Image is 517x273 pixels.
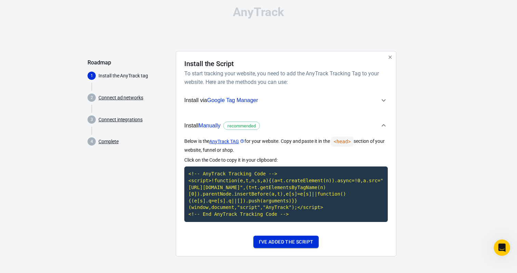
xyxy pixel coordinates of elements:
a: AnyTrack TAG [209,138,244,145]
a: Connect ad networks [98,94,143,101]
h5: Roadmap [88,59,170,66]
code: <head> [331,137,354,147]
text: 4 [91,139,93,144]
a: Complete [98,138,119,145]
span: Install via [184,96,258,105]
h4: Install the Script [184,60,234,68]
text: 1 [91,73,93,78]
p: Install the AnyTrack tag [98,72,170,79]
p: Below is the for your website. Copy and paste it in the section of your website, funnel or shop. [184,137,388,154]
h6: To start tracking your website, you need to add the AnyTrack Tracking Tag to your website. Here a... [184,69,385,86]
code: Click to copy [184,166,388,222]
button: InstallManuallyrecommended [184,114,388,137]
p: Click on the Code to copy it in your clipboard: [184,157,388,164]
a: Connect integrations [98,116,143,123]
text: 2 [91,95,93,100]
iframe: Intercom live chat [494,239,510,256]
span: Manually [199,123,221,128]
span: Google Tag Manager [207,97,258,103]
button: Install viaGoogle Tag Manager [184,92,388,109]
span: Install [184,121,260,130]
button: I've added the script [253,236,319,248]
div: AnyTrack [88,6,429,18]
span: recommended [225,123,258,129]
text: 3 [91,117,93,122]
